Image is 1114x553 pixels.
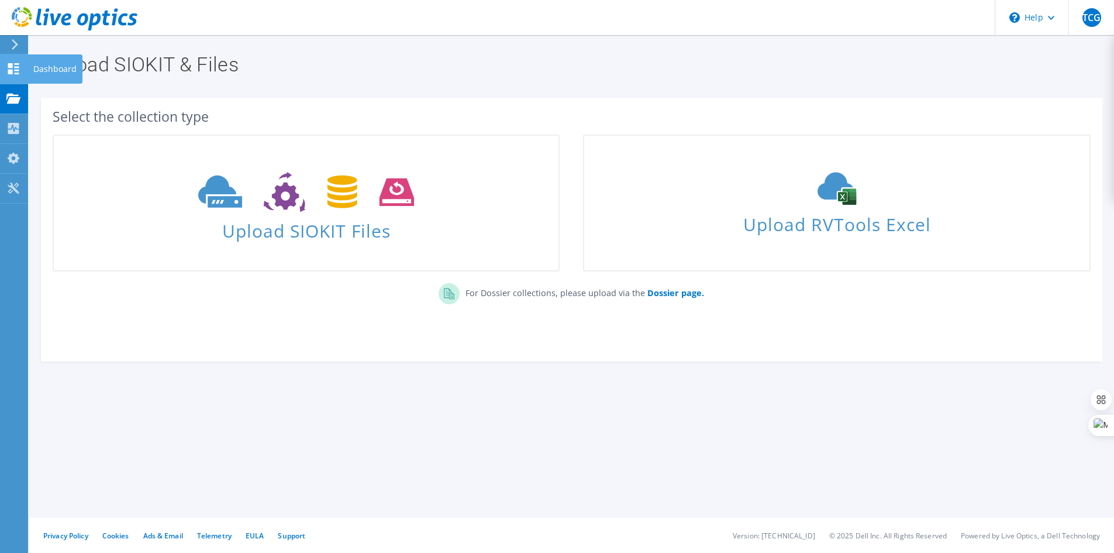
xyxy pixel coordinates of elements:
li: © 2025 Dell Inc. All Rights Reserved [829,531,947,541]
a: Support [278,531,305,541]
a: Privacy Policy [43,531,88,541]
svg: \n [1009,12,1020,23]
a: Dossier page. [645,287,704,298]
div: Select the collection type [53,110,1091,123]
p: For Dossier collections, please upload via the [460,283,704,300]
b: Dossier page. [647,287,704,298]
h1: Upload SIOKIT & Files [47,54,1091,74]
a: Upload SIOKIT Files [53,135,560,272]
a: EULA [246,531,264,541]
a: Ads & Email [143,531,183,541]
span: TCG [1082,8,1101,27]
span: Upload RVTools Excel [584,209,1089,234]
li: Version: [TECHNICAL_ID] [733,531,815,541]
div: Dashboard [27,54,82,84]
span: Upload SIOKIT Files [54,215,558,240]
a: Upload RVTools Excel [583,135,1090,272]
a: Telemetry [197,531,232,541]
a: Cookies [102,531,129,541]
li: Powered by Live Optics, a Dell Technology [961,531,1100,541]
